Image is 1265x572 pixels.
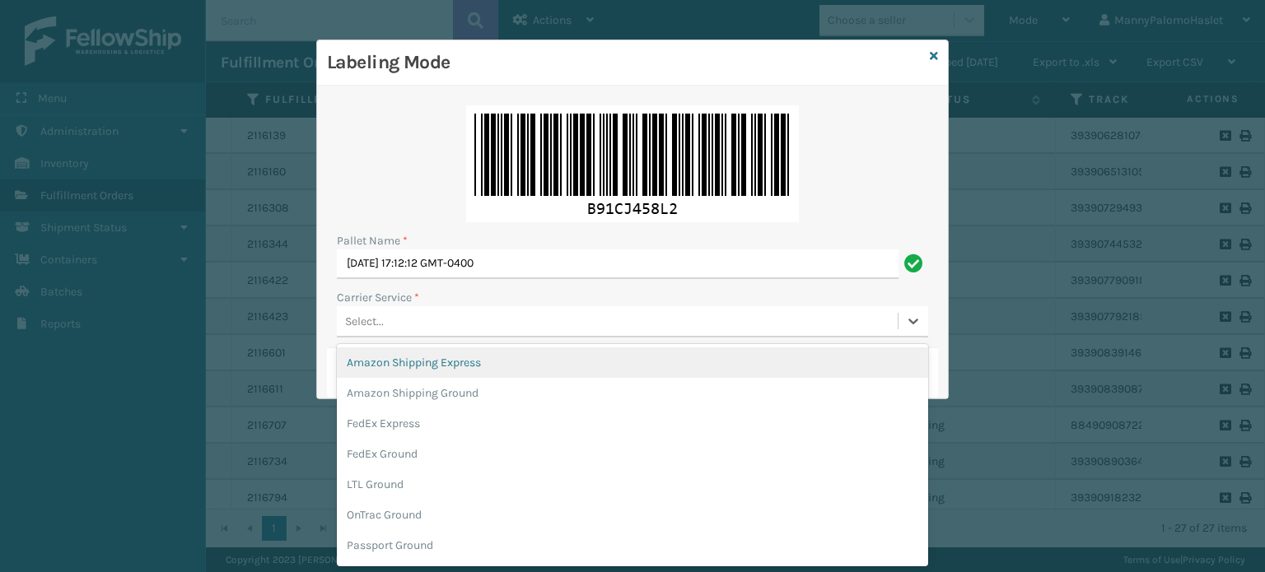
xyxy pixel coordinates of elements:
[337,347,928,378] div: Amazon Shipping Express
[327,50,923,75] h3: Labeling Mode
[345,313,384,330] div: Select...
[337,232,408,249] label: Pallet Name
[337,439,928,469] div: FedEx Ground
[337,530,928,560] div: Passport Ground
[466,105,799,222] img: 9uCQbiAAAABklEQVQDAPxb8IGUOFErAAAAAElFTkSuQmCC
[337,408,928,439] div: FedEx Express
[337,378,928,408] div: Amazon Shipping Ground
[337,289,419,306] label: Carrier Service
[337,469,928,500] div: LTL Ground
[337,500,928,530] div: OnTrac Ground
